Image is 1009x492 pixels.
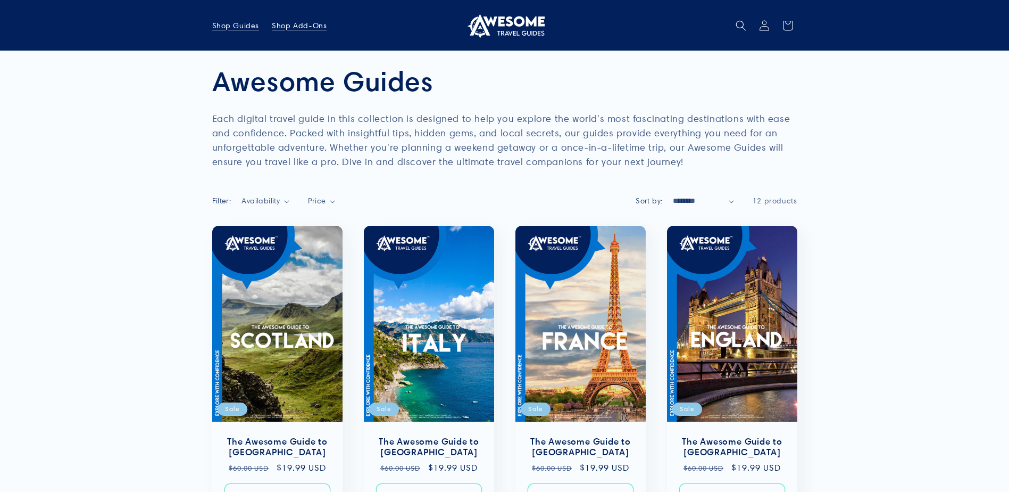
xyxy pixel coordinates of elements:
[308,196,326,206] span: Price
[636,196,662,206] label: Sort by:
[241,195,289,207] summary: Availability (0 selected)
[212,64,797,98] h1: Awesome Guides
[272,21,327,30] span: Shop Add-Ons
[461,9,548,42] a: Awesome Travel Guides
[206,14,266,37] a: Shop Guides
[374,436,483,458] a: The Awesome Guide to [GEOGRAPHIC_DATA]
[265,14,333,37] a: Shop Add-Ons
[465,13,545,38] img: Awesome Travel Guides
[212,21,260,30] span: Shop Guides
[678,436,787,458] a: The Awesome Guide to [GEOGRAPHIC_DATA]
[223,436,332,458] a: The Awesome Guide to [GEOGRAPHIC_DATA]
[308,195,336,207] summary: Price
[729,14,753,37] summary: Search
[526,436,635,458] a: The Awesome Guide to [GEOGRAPHIC_DATA]
[212,111,797,169] p: Each digital travel guide in this collection is designed to help you explore the world's most fas...
[753,196,797,206] span: 12 products
[241,196,280,206] span: Availability
[212,195,231,207] h2: Filter:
